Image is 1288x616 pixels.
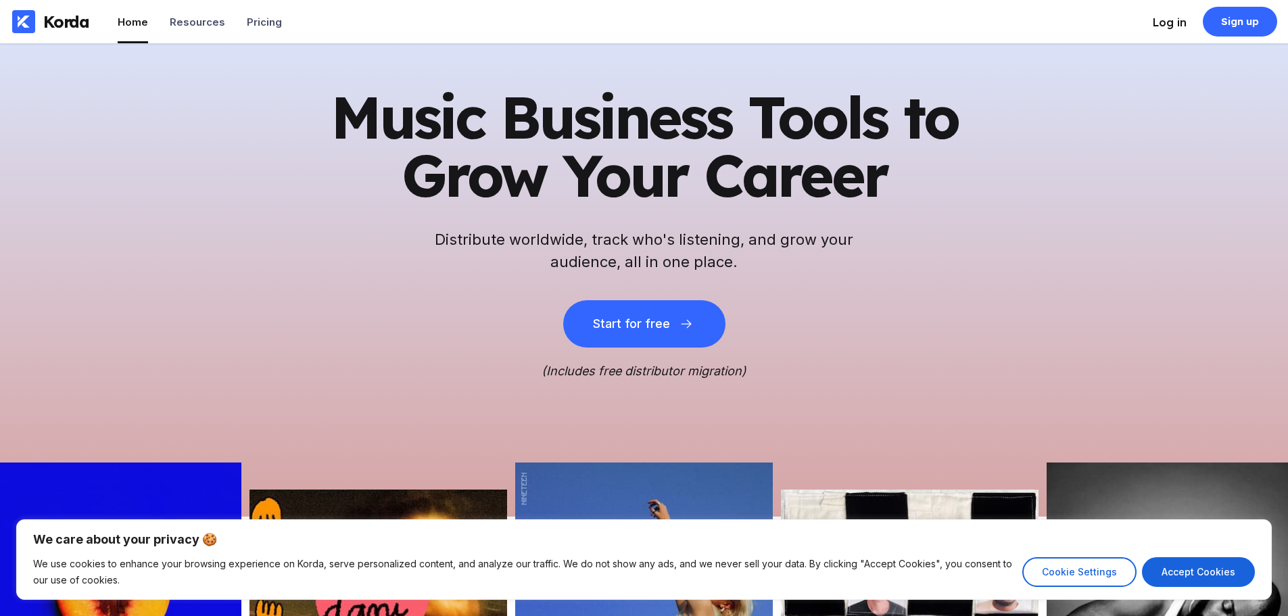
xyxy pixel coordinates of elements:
[542,364,746,378] i: (Includes free distributor migration)
[247,16,282,28] div: Pricing
[1221,15,1260,28] div: Sign up
[593,317,670,331] div: Start for free
[1022,557,1137,587] button: Cookie Settings
[33,531,1255,548] p: We care about your privacy 🍪
[43,11,89,32] div: Korda
[33,556,1012,588] p: We use cookies to enhance your browsing experience on Korda, serve personalized content, and anal...
[313,88,976,204] h1: Music Business Tools to Grow Your Career
[1153,16,1187,29] div: Log in
[428,229,861,273] h2: Distribute worldwide, track who's listening, and grow your audience, all in one place.
[1142,557,1255,587] button: Accept Cookies
[563,300,725,348] button: Start for free
[118,16,148,28] div: Home
[170,16,225,28] div: Resources
[1203,7,1277,37] a: Sign up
